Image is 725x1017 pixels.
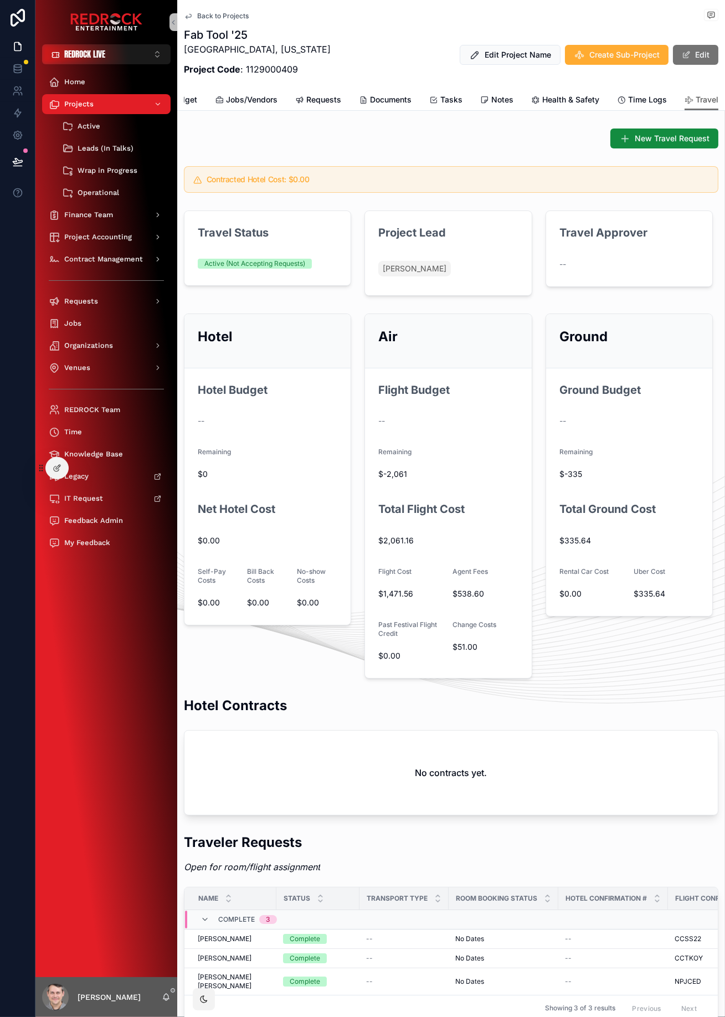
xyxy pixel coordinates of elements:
span: $1,471.56 [378,588,444,599]
span: Requests [64,297,98,306]
span: Tasks [440,94,462,105]
span: Flight Cost [378,567,412,576]
span: -- [366,954,373,963]
span: Transport Type [367,894,428,903]
span: Organizations [64,341,113,350]
span: [PERSON_NAME] [PERSON_NAME] [198,973,270,990]
a: IT Request [42,489,171,508]
span: Remaining [559,448,593,456]
span: -- [559,415,566,427]
span: Active [78,122,100,131]
strong: Project Code [184,64,240,75]
span: Change Costs [453,620,497,629]
a: Projects [42,94,171,114]
span: Showing 3 of 3 results [545,1004,615,1013]
span: $0.00 [378,650,444,661]
h2: Net Hotel Cost [198,502,275,517]
a: Back to Projects [184,12,249,20]
span: -- [565,934,572,943]
a: REDROCK Team [42,400,171,420]
span: Uber Cost [634,567,665,576]
span: Status [284,894,310,903]
span: -- [559,259,566,270]
a: Operational [55,183,171,203]
button: Edit [673,45,718,65]
span: $335.64 [634,588,699,599]
span: $-2,061 [378,469,518,480]
a: Jobs [42,314,171,333]
span: No Dates [455,934,484,943]
span: [PERSON_NAME] [383,263,446,274]
a: [PERSON_NAME] [378,261,451,276]
span: Self-Pay Costs [198,567,226,584]
span: -- [378,415,385,427]
span: -- [565,977,572,986]
span: Remaining [198,448,231,456]
span: Travel [696,94,718,105]
span: Time Logs [628,94,667,105]
span: Legacy [64,472,89,481]
a: Tasks [429,90,462,112]
span: Notes [491,94,513,105]
span: Create Sub-Project [589,49,660,60]
span: CCTKOY [675,954,703,963]
p: : 1129000409 [184,63,331,76]
h1: Fab Tool '25 [184,27,331,43]
span: $538.60 [453,588,518,599]
span: Rental Car Cost [559,567,609,576]
span: $0.00 [247,597,287,608]
span: Hotel Confirmation # [565,894,647,903]
h2: Hotel Budget [198,383,268,398]
span: Jobs/Vendors [226,94,277,105]
span: Budget [171,94,197,105]
span: Edit Project Name [485,49,551,60]
h2: Hotel Contracts [184,696,287,715]
span: Feedback Admin [64,516,123,525]
p: [GEOGRAPHIC_DATA], [US_STATE] [184,43,331,56]
h2: Total Flight Cost [378,502,465,517]
span: Documents [370,94,412,105]
button: New Travel Request [610,129,718,148]
div: 3 [266,915,270,924]
a: Time [42,422,171,442]
a: Project Accounting [42,227,171,247]
a: Home [42,72,171,92]
a: Time Logs [617,90,667,112]
h5: Contracted Hotel Cost: $0.00 [207,176,709,183]
span: IT Request [64,494,103,503]
span: -- [366,977,373,986]
a: Documents [359,90,412,112]
h2: No contracts yet. [415,766,487,779]
span: [PERSON_NAME] [198,934,251,943]
p: [PERSON_NAME] [78,992,141,1003]
a: Requests [42,291,171,311]
span: Agent Fees [453,567,489,576]
span: Back to Projects [197,12,249,20]
a: Feedback Admin [42,511,171,531]
span: New Travel Request [635,133,709,144]
a: My Feedback [42,533,171,553]
span: Leads (In Talks) [78,144,133,153]
div: scrollable content [35,64,177,567]
h2: Hotel [198,327,337,346]
button: Edit Project Name [460,45,561,65]
span: Finance Team [64,210,113,219]
span: Jobs [64,319,81,328]
span: Operational [78,188,119,197]
span: $2,061.16 [378,535,518,546]
span: $335.64 [559,535,699,546]
h2: Traveler Requests [184,833,320,851]
h2: Ground Budget [559,383,641,398]
h2: Total Ground Cost [559,502,656,517]
span: No Dates [455,954,484,963]
span: Home [64,78,85,86]
img: App logo [70,13,142,31]
span: Health & Safety [542,94,599,105]
h2: Project Lead [378,225,446,241]
a: Notes [480,90,513,112]
span: $0.00 [559,588,625,599]
span: Wrap in Progress [78,166,137,175]
span: Room Booking Status [456,894,537,903]
span: REDROCK Team [64,405,120,414]
a: Active [55,116,171,136]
